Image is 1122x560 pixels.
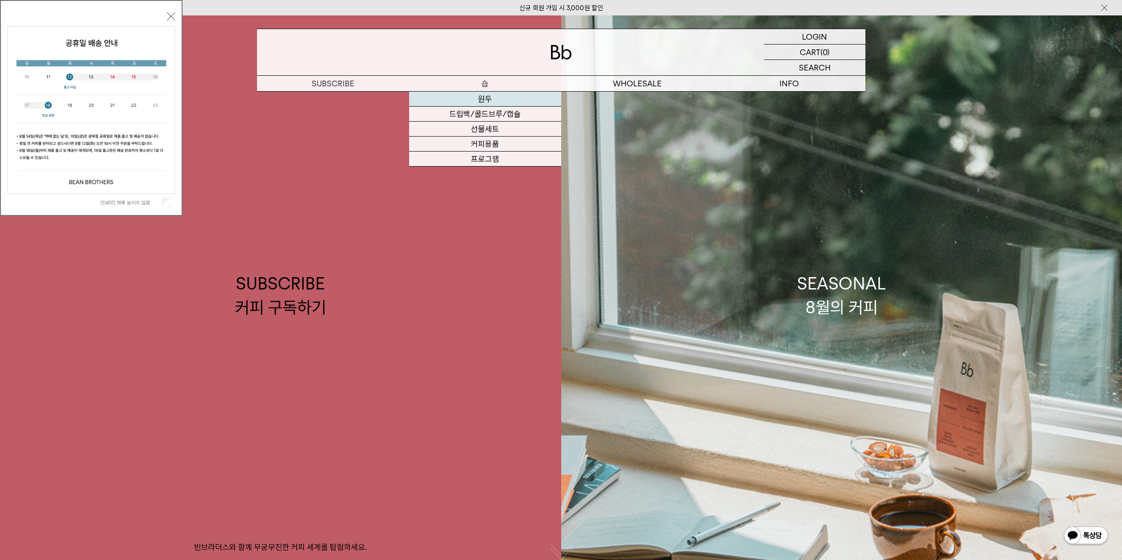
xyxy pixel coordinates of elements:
[764,29,865,45] a: LOGIN
[409,76,561,91] a: 숍
[519,4,603,12] a: 신규 회원 가입 시 3,000원 할인
[802,29,827,44] p: LOGIN
[409,122,561,137] a: 선물세트
[820,45,830,59] p: (0)
[561,76,713,91] p: WHOLESALE
[235,272,326,319] div: SUBSCRIBE 커피 구독하기
[257,76,409,91] a: SUBSCRIBE
[797,272,886,319] div: SEASONAL 8월의 커피
[551,45,572,59] img: 로고
[8,27,175,193] img: cb63d4bbb2e6550c365f227fdc69b27f_113810.jpg
[799,60,831,75] p: SEARCH
[1063,526,1109,547] img: 카카오톡 채널 1:1 채팅 버튼
[713,76,865,91] p: INFO
[409,107,561,122] a: 드립백/콜드브루/캡슐
[409,152,561,167] a: 프로그램
[101,200,160,206] label: [DATE] 하루 보이지 않음
[409,137,561,152] a: 커피용품
[409,92,561,107] a: 원두
[167,12,175,20] button: 닫기
[800,45,820,59] p: CART
[764,45,865,60] a: CART (0)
